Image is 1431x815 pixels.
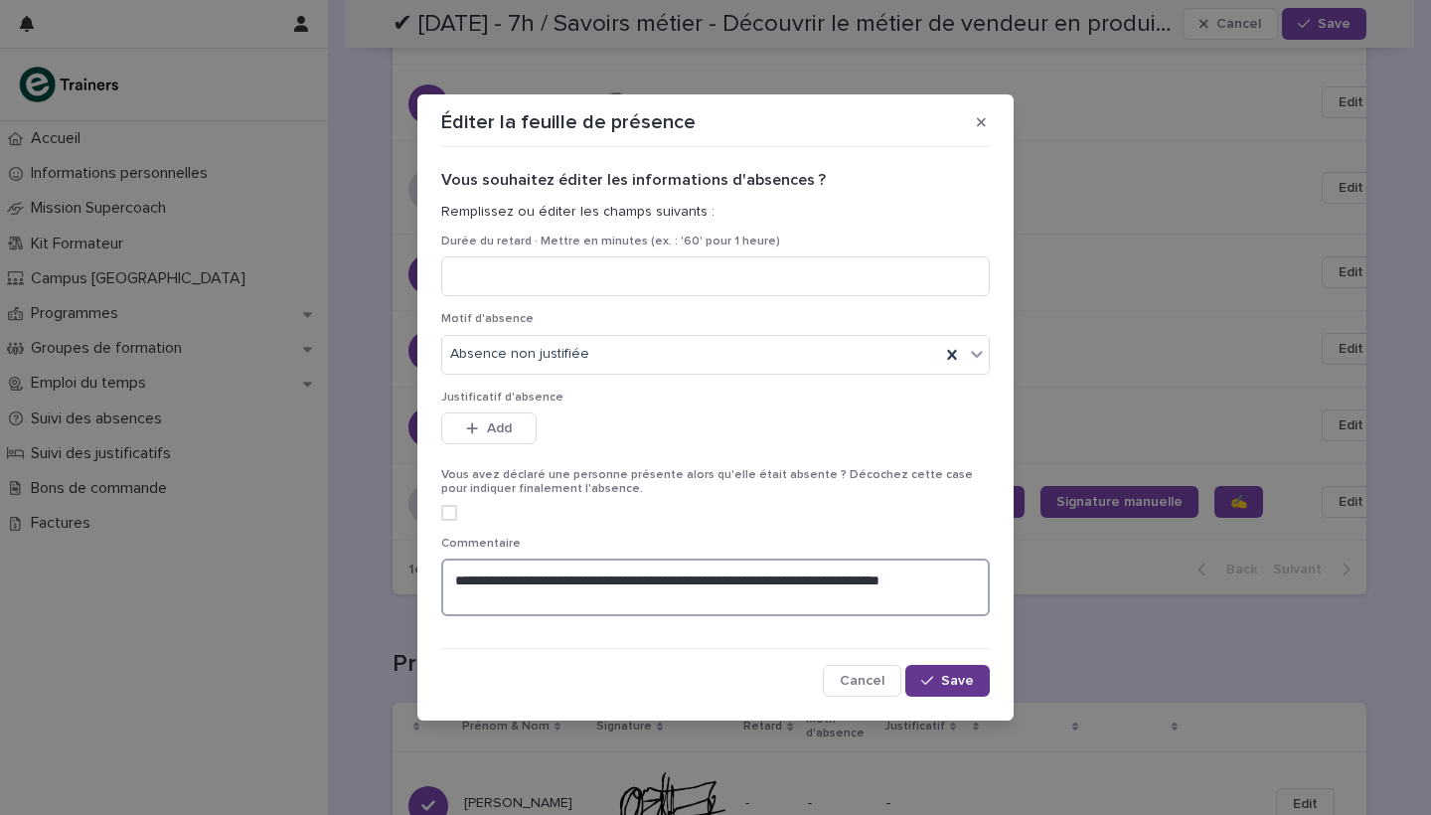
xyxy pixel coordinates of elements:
[487,421,512,435] span: Add
[441,313,534,325] span: Motif d'absence
[441,412,537,444] button: Add
[441,392,563,404] span: Justificatif d'absence
[941,674,974,688] span: Save
[905,665,990,697] button: Save
[441,469,973,495] span: Vous avez déclaré une personne présente alors qu'elle était absente ? Décochez cette case pour in...
[441,538,521,550] span: Commentaire
[441,171,990,190] h2: Vous souhaitez éditer les informations d'absences ?
[840,674,884,688] span: Cancel
[823,665,901,697] button: Cancel
[441,110,696,134] p: Éditer la feuille de présence
[450,344,589,365] span: Absence non justifiée
[441,204,990,221] p: Remplissez ou éditer les champs suivants :
[441,236,780,247] span: Durée du retard · Mettre en minutes (ex. : '60' pour 1 heure)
